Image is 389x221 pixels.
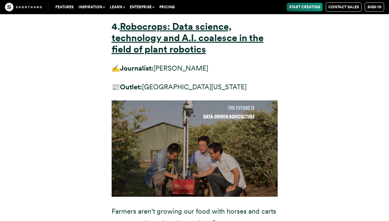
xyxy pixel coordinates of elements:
[365,2,384,12] a: Sign in
[112,100,278,197] img: Three researchers crouch around a tall piece of robotic equipment that is perched on top of a red...
[112,81,278,93] p: 📰 [GEOGRAPHIC_DATA][US_STATE]
[287,3,323,11] a: Start Creating
[107,3,127,11] button: Learn
[127,3,157,11] button: Enterprise
[120,64,153,72] strong: Journalist:
[76,3,107,11] button: Inspiration
[112,21,264,55] a: Robocrops: Data science, technology and A.I. coalesce in the field of plant robotics
[326,2,362,12] a: Contact Sales
[5,3,42,11] img: The Craft
[157,3,177,11] a: Pricing
[112,63,278,74] p: ✍️ [PERSON_NAME]
[120,83,142,91] strong: Outlet:
[53,3,76,11] a: Features
[112,21,120,32] strong: 4.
